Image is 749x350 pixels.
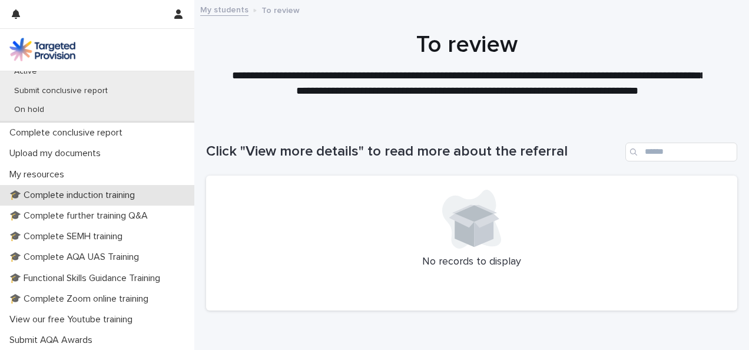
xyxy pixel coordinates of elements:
[200,2,248,16] a: My students
[5,293,158,305] p: 🎓 Complete Zoom online training
[220,256,723,269] p: No records to display
[206,143,621,160] h1: Click "View more details" to read more about the referral
[5,335,102,346] p: Submit AQA Awards
[625,143,737,161] input: Search
[5,314,142,325] p: View our free Youtube training
[5,210,157,222] p: 🎓 Complete further training Q&A
[5,169,74,180] p: My resources
[5,127,132,138] p: Complete conclusive report
[5,105,54,115] p: On hold
[5,86,117,96] p: Submit conclusive report
[261,3,300,16] p: To review
[206,31,728,59] h1: To review
[5,190,144,201] p: 🎓 Complete induction training
[5,148,110,159] p: Upload my documents
[5,231,132,242] p: 🎓 Complete SEMH training
[5,273,170,284] p: 🎓 Functional Skills Guidance Training
[9,38,75,61] img: M5nRWzHhSzIhMunXDL62
[5,252,148,263] p: 🎓 Complete AQA UAS Training
[5,67,47,77] p: Active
